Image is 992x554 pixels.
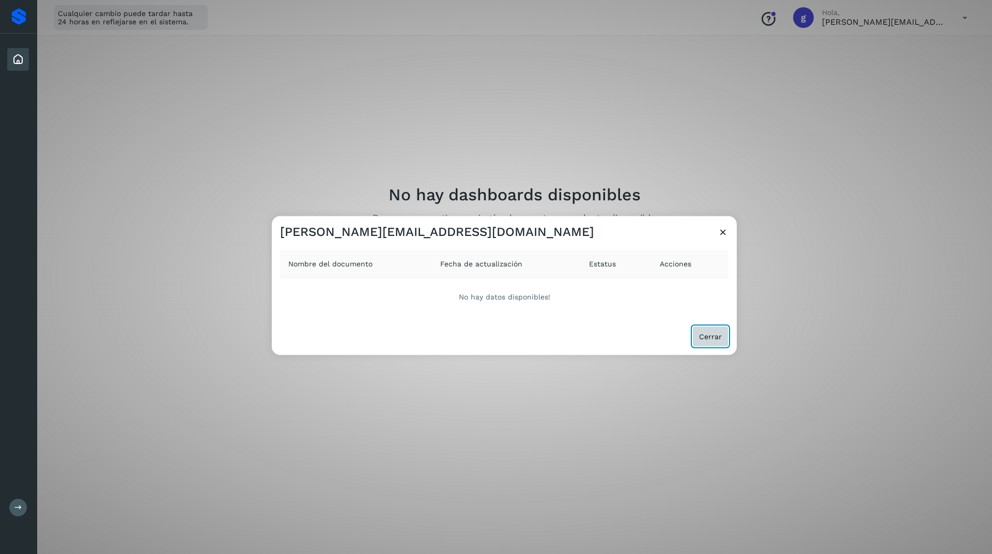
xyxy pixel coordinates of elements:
div: Inicio [7,48,29,71]
span: Fecha de actualización [440,258,522,269]
span: Cerrar [699,333,722,340]
span: Estatus [589,258,616,269]
span: Acciones [660,258,691,269]
h3: [PERSON_NAME][EMAIL_ADDRESS][DOMAIN_NAME] [280,224,594,239]
span: Nombre del documento [288,258,373,269]
div: No hay datos disponibles! [280,278,729,315]
button: Cerrar [692,326,729,346]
